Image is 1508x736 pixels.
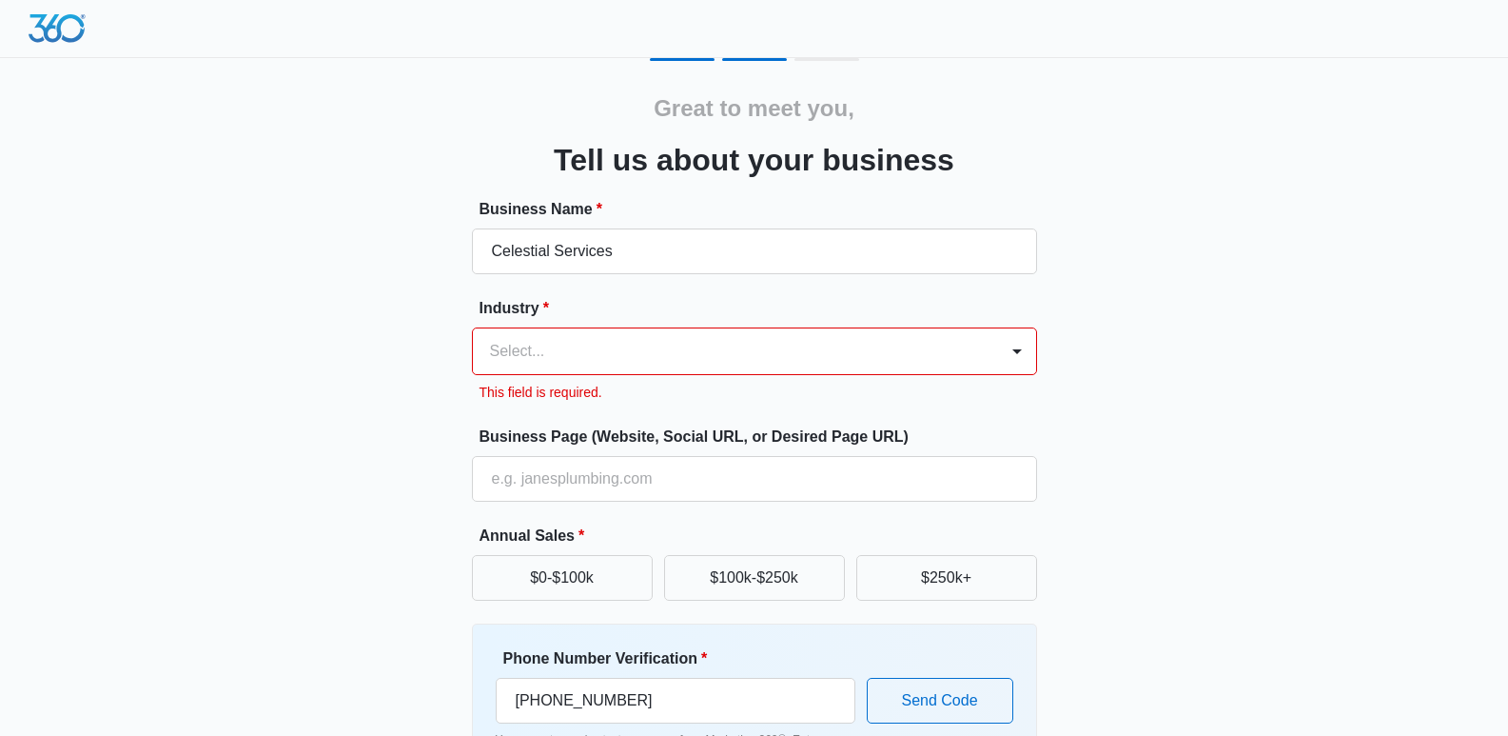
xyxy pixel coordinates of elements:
[480,426,1045,448] label: Business Page (Website, Social URL, or Desired Page URL)
[664,555,845,601] button: $100k-$250k
[496,678,855,724] input: Ex. +1-555-555-5555
[472,555,653,601] button: $0-$100k
[472,229,1037,274] input: e.g. Jane's Plumbing
[480,297,1045,320] label: Industry
[856,555,1037,601] button: $250k+
[503,647,863,670] label: Phone Number Verification
[554,137,954,183] h3: Tell us about your business
[867,678,1013,724] button: Send Code
[472,456,1037,502] input: e.g. janesplumbing.com
[654,91,854,126] h2: Great to meet you,
[480,383,1037,403] p: This field is required.
[480,198,1045,221] label: Business Name
[480,525,1045,547] label: Annual Sales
